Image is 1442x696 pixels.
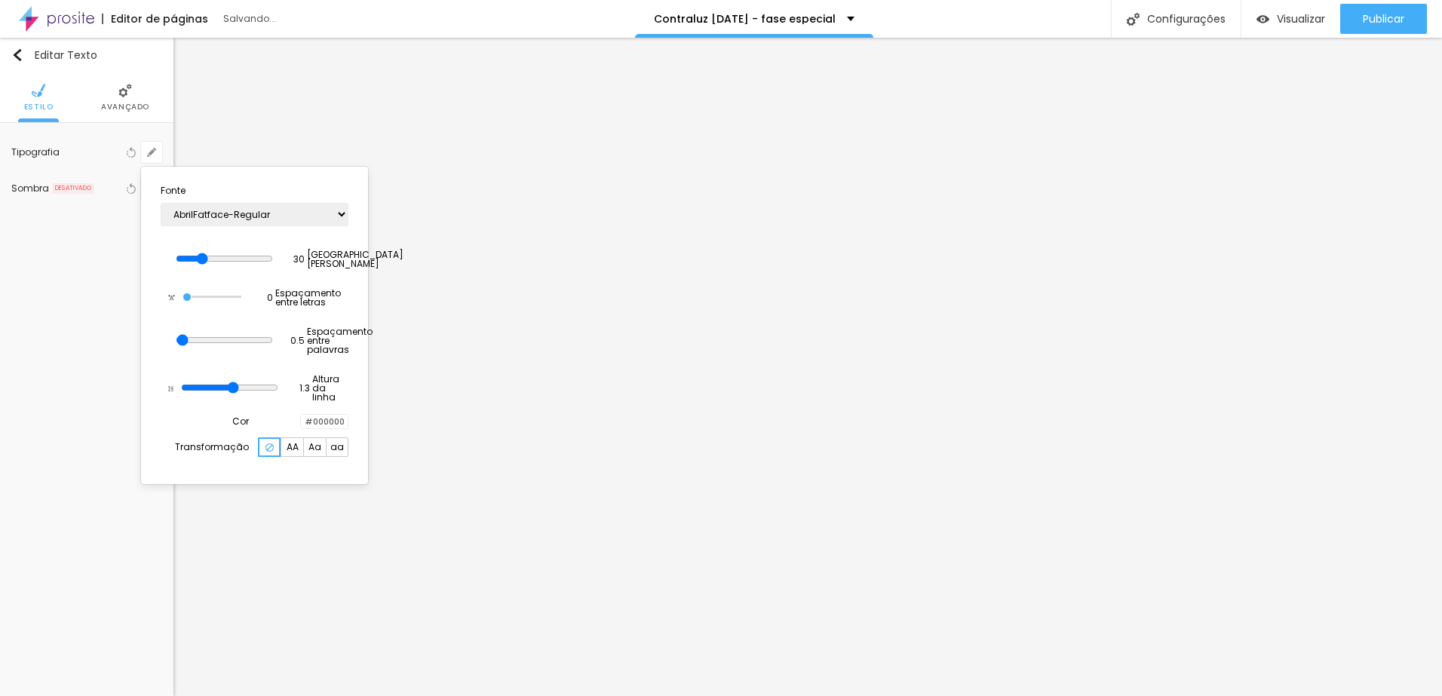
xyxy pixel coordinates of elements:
[287,443,299,452] span: AA
[312,375,341,402] div: Altura da linha
[307,327,373,354] div: Espaçamento entre palavras
[330,443,344,452] span: aa
[168,294,175,301] img: Icon Letter Spacing
[275,289,341,307] div: Espaçamento entre letras
[168,386,173,391] img: Icon row spacing
[265,443,274,452] img: Icone
[161,186,348,195] p: Fonte
[232,417,249,426] p: Cor
[175,443,249,452] p: Transformação
[307,250,403,268] div: [GEOGRAPHIC_DATA][PERSON_NAME]
[308,443,321,452] span: Aa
